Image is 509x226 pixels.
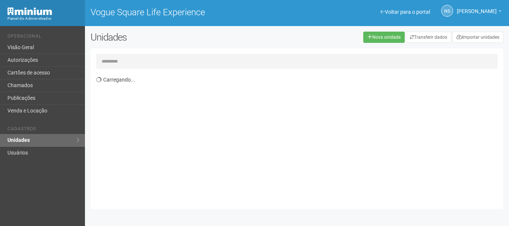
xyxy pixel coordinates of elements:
[96,73,503,204] div: Carregando...
[457,9,502,15] a: [PERSON_NAME]
[7,34,79,41] li: Operacional
[457,1,497,14] span: Nicolle Silva
[406,32,451,43] a: Transferir dados
[7,126,79,134] li: Cadastros
[441,5,453,17] a: NS
[452,32,503,43] a: Importar unidades
[7,7,52,15] img: Minium
[7,15,79,22] div: Painel do Administrador
[380,9,430,15] a: Voltar para o portal
[91,32,256,43] h2: Unidades
[363,32,405,43] a: Nova unidade
[91,7,291,17] h1: Vogue Square Life Experience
